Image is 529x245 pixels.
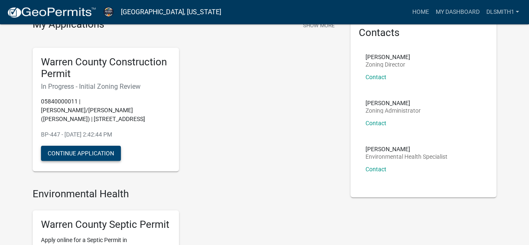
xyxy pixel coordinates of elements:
[103,6,114,18] img: Warren County, Iowa
[33,18,104,31] h4: My Applications
[41,219,171,231] h5: Warren County Septic Permit
[365,154,447,160] p: Environmental Health Specialist
[365,166,386,173] a: Contact
[33,188,338,200] h4: Environmental Health
[365,146,447,152] p: [PERSON_NAME]
[432,4,483,20] a: My Dashboard
[359,27,488,39] h5: Contacts
[41,146,121,161] button: Continue Application
[41,130,171,139] p: BP-447 - [DATE] 2:42:44 PM
[483,4,522,20] a: Dlsmith1
[41,97,171,124] p: 05840000011 | [PERSON_NAME]/[PERSON_NAME] ([PERSON_NAME]) | [STREET_ADDRESS]
[365,120,386,126] a: Contact
[365,100,421,106] p: [PERSON_NAME]
[121,5,221,19] a: [GEOGRAPHIC_DATA], [US_STATE]
[409,4,432,20] a: Home
[299,18,338,32] button: Show More
[365,108,421,113] p: Zoning Administrator
[41,83,171,90] h6: In Progress - Initial Zoning Review
[365,54,410,60] p: [PERSON_NAME]
[365,62,410,67] p: Zoning Director
[365,74,386,80] a: Contact
[41,56,171,80] h5: Warren County Construction Permit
